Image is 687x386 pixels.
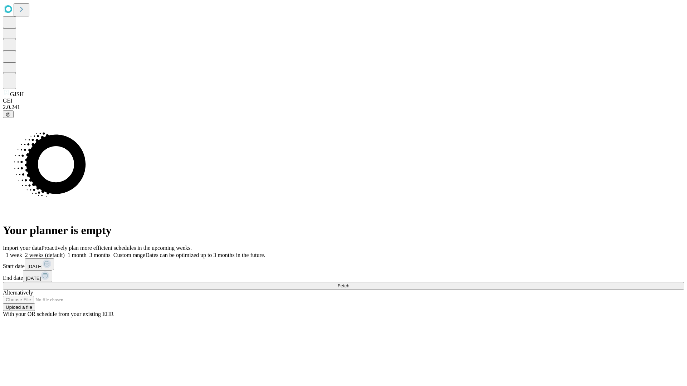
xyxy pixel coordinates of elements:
div: 2.0.241 [3,104,684,110]
span: With your OR schedule from your existing EHR [3,311,114,317]
button: Upload a file [3,303,35,311]
button: [DATE] [23,270,52,282]
div: GEI [3,98,684,104]
span: Fetch [337,283,349,288]
span: 1 month [68,252,87,258]
span: Import your data [3,245,42,251]
button: [DATE] [25,258,54,270]
span: 2 weeks (default) [25,252,65,258]
div: End date [3,270,684,282]
button: Fetch [3,282,684,289]
span: Custom range [113,252,145,258]
span: Dates can be optimized up to 3 months in the future. [145,252,265,258]
span: GJSH [10,91,24,97]
span: @ [6,112,11,117]
span: [DATE] [28,264,43,269]
span: Proactively plan more efficient schedules in the upcoming weeks. [42,245,192,251]
span: Alternatively [3,289,33,296]
div: Start date [3,258,684,270]
span: 3 months [89,252,111,258]
button: @ [3,110,14,118]
span: [DATE] [26,276,41,281]
h1: Your planner is empty [3,224,684,237]
span: 1 week [6,252,22,258]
